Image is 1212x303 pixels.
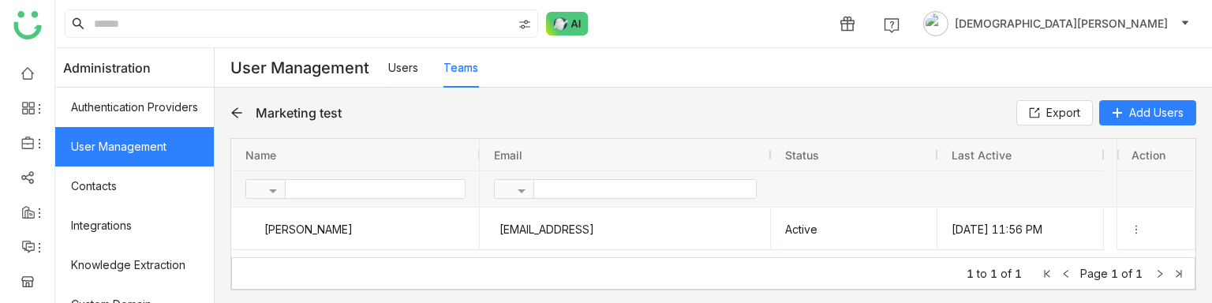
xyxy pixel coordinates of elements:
[388,61,418,74] a: Users
[55,245,214,285] a: Knowledge Extraction
[977,267,987,280] span: to
[952,208,1090,250] gtmb-cell-renderer: [DATE] 11:56 PM
[55,88,214,127] a: Authentication Providers
[546,12,589,36] img: ask-buddy-normal.svg
[55,166,214,206] a: Contacts
[1015,267,1022,280] span: 1
[443,61,478,74] a: Teams
[480,208,1104,250] div: Press SPACE to select this row.
[1111,267,1118,280] span: 1
[884,17,900,33] img: help.svg
[245,148,276,162] span: Name
[1099,100,1196,125] button: Add Users
[1129,104,1184,122] span: Add Users
[55,127,214,166] a: User Management
[955,15,1168,32] span: [DEMOGRAPHIC_DATA][PERSON_NAME]
[952,148,1012,162] span: Last active
[1001,267,1012,280] span: of
[245,208,466,250] div: [PERSON_NAME]
[215,49,388,88] div: User Management
[1132,148,1165,162] span: Action
[785,148,819,162] span: Status
[923,11,948,36] img: avatar
[1080,267,1108,280] span: Page
[967,267,974,280] span: 1
[55,206,214,245] a: Integrations
[494,148,522,162] span: Email
[231,208,480,250] div: Press SPACE to select this row.
[1016,100,1093,125] button: Export
[245,220,264,239] img: 68b177b71bce6f29f0e2554a
[920,11,1193,36] button: [DEMOGRAPHIC_DATA][PERSON_NAME]
[990,267,997,280] span: 1
[1121,267,1132,280] span: of
[1046,104,1080,122] span: Export
[256,105,342,121] div: Marketing test
[494,208,757,250] div: [EMAIL_ADDRESS]
[13,11,42,39] img: logo
[518,18,531,31] img: search-type.svg
[63,48,151,88] span: Administration
[1117,208,1195,250] div: Press SPACE to select this row.
[1135,267,1143,280] span: 1
[785,208,923,250] gtmb-cell-renderer: Active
